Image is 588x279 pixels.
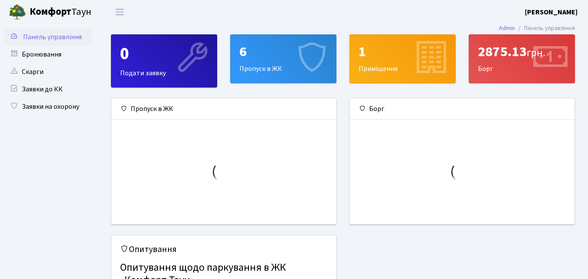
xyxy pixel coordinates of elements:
a: 0Подати заявку [111,34,217,87]
li: Панель управління [515,24,575,33]
a: Admin [499,24,515,33]
a: Заявки на охорону [4,98,91,115]
a: 1Приміщення [349,34,456,83]
a: Бронювання [4,46,91,63]
a: Скарги [4,63,91,81]
span: грн. [527,45,545,61]
nav: breadcrumb [486,19,588,37]
div: 1 [359,44,447,60]
span: Панель управління [23,32,82,42]
a: 6Пропуск в ЖК [230,34,336,83]
div: Пропуск в ЖК [111,98,336,120]
div: Подати заявку [111,35,217,87]
h5: Опитування [120,244,327,255]
div: Борг [469,35,575,83]
div: 2875.13 [478,44,566,60]
div: Пропуск в ЖК [231,35,336,83]
button: Переключити навігацію [109,5,131,19]
img: logo.png [9,3,26,21]
span: Таун [30,5,91,20]
a: [PERSON_NAME] [525,7,578,17]
div: Борг [350,98,575,120]
div: 0 [120,44,208,64]
div: Приміщення [350,35,455,83]
b: Комфорт [30,5,71,19]
a: Панель управління [4,28,91,46]
div: 6 [239,44,327,60]
a: Заявки до КК [4,81,91,98]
